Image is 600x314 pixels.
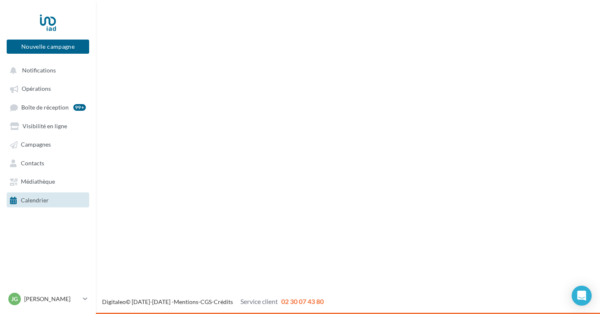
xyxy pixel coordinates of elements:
button: Notifications [5,62,87,77]
a: Mentions [174,298,198,305]
a: Boîte de réception99+ [5,100,91,115]
a: Campagnes [5,137,91,152]
span: Calendrier [21,197,49,204]
a: Crédits [214,298,233,305]
p: [PERSON_NAME] [24,295,80,303]
a: Calendrier [5,192,91,207]
a: Visibilité en ligne [5,118,91,133]
span: Opérations [22,85,51,92]
a: Médiathèque [5,174,91,189]
a: Opérations [5,81,91,96]
a: JG [PERSON_NAME] [7,291,89,307]
span: Campagnes [21,141,51,148]
a: Digitaleo [102,298,126,305]
span: Service client [240,297,278,305]
a: CGS [200,298,212,305]
div: Open Intercom Messenger [572,286,592,306]
a: Contacts [5,155,91,170]
span: Boîte de réception [21,104,69,111]
span: Médiathèque [21,178,55,185]
div: 99+ [73,104,86,111]
span: © [DATE]-[DATE] - - - [102,298,324,305]
span: Notifications [22,67,56,74]
button: Nouvelle campagne [7,40,89,54]
span: 02 30 07 43 80 [281,297,324,305]
span: Visibilité en ligne [22,122,67,130]
span: JG [11,295,18,303]
span: Contacts [21,159,44,167]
